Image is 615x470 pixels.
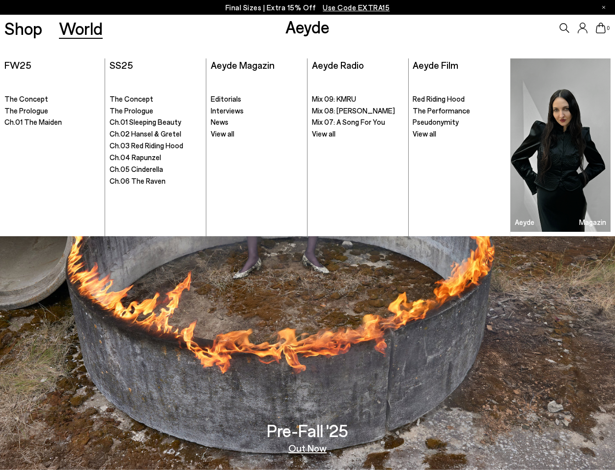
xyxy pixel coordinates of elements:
[267,422,348,439] h3: Pre-Fall '25
[4,94,48,103] span: The Concept
[413,129,436,138] span: View all
[413,59,458,71] a: Aeyde Film
[312,117,404,127] a: Mix 07: A Song For You
[312,117,385,126] span: Mix 07: A Song For You
[4,117,62,126] span: Ch.01 The Maiden
[211,106,303,116] a: Interviews
[110,94,153,103] span: The Concept
[515,219,534,226] h3: Aeyde
[110,106,202,116] a: The Prologue
[211,106,244,115] span: Interviews
[312,106,404,116] a: Mix 08: [PERSON_NAME]
[4,20,42,37] a: Shop
[606,26,611,31] span: 0
[110,117,202,127] a: Ch.01 Sleeping Beauty
[110,153,161,162] span: Ch.04 Rapunzel
[312,129,335,138] span: View all
[413,117,505,127] a: Pseudonymity
[4,59,31,71] a: FW25
[211,117,228,126] span: News
[110,141,183,150] span: Ch.03 Red Riding Hood
[211,117,303,127] a: News
[413,94,465,103] span: Red Riding Hood
[110,106,153,115] span: The Prologue
[312,94,356,103] span: Mix 09: KMRU
[596,23,606,33] a: 0
[110,59,133,71] a: SS25
[225,1,390,14] p: Final Sizes | Extra 15% Off
[413,117,459,126] span: Pseudonymity
[110,165,202,174] a: Ch.05 Cinderella
[211,94,303,104] a: Editorials
[510,58,611,232] a: Aeyde Magazin
[110,165,163,173] span: Ch.05 Cinderella
[110,117,181,126] span: Ch.01 Sleeping Beauty
[413,106,505,116] a: The Performance
[110,153,202,163] a: Ch.04 Rapunzel
[110,141,202,151] a: Ch.03 Red Riding Hood
[110,129,202,139] a: Ch.02 Hansel & Gretel
[413,94,505,104] a: Red Riding Hood
[323,3,390,12] span: Navigate to /collections/ss25-final-sizes
[312,106,395,115] span: Mix 08: [PERSON_NAME]
[312,129,404,139] a: View all
[110,176,166,185] span: Ch.06 The Raven
[4,106,101,116] a: The Prologue
[312,94,404,104] a: Mix 09: KMRU
[579,219,606,226] h3: Magazin
[413,129,505,139] a: View all
[211,129,303,139] a: View all
[110,176,202,186] a: Ch.06 The Raven
[211,59,275,71] a: Aeyde Magazin
[4,117,101,127] a: Ch.01 The Maiden
[510,58,611,232] img: X-exploration-v2_1_900x.png
[4,106,48,115] span: The Prologue
[211,129,234,138] span: View all
[288,443,327,453] a: Out Now
[59,20,103,37] a: World
[312,59,364,71] a: Aeyde Radio
[4,94,101,104] a: The Concept
[110,129,181,138] span: Ch.02 Hansel & Gretel
[110,94,202,104] a: The Concept
[211,94,241,103] span: Editorials
[413,106,470,115] span: The Performance
[285,16,330,37] a: Aeyde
